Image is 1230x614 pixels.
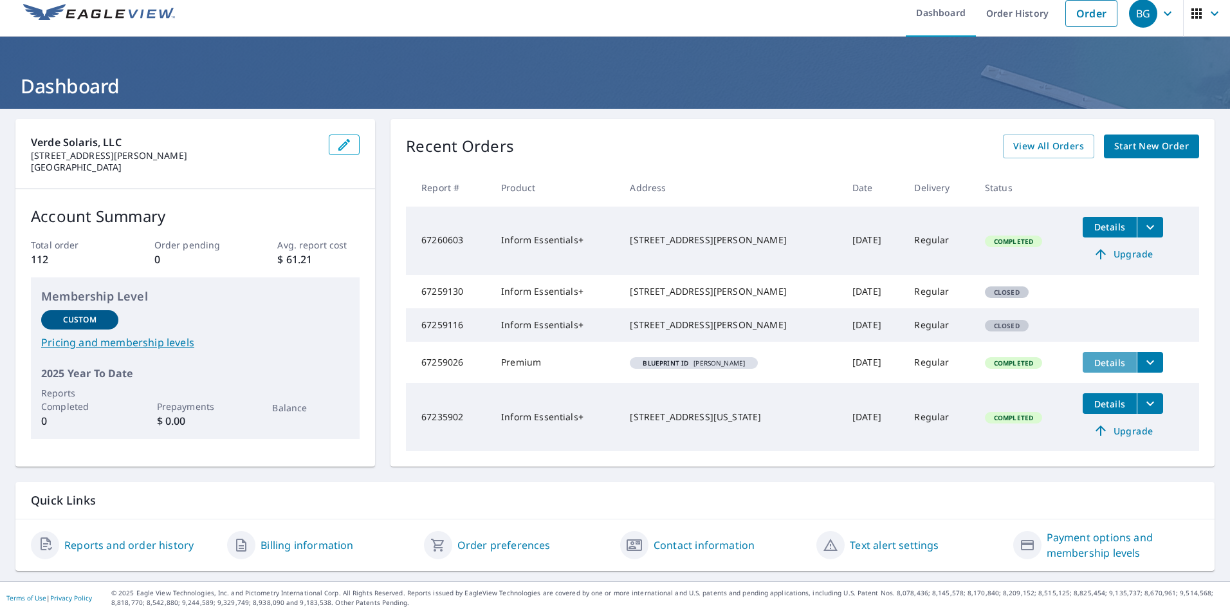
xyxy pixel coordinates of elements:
[31,150,318,162] p: [STREET_ADDRESS][PERSON_NAME]
[63,314,96,326] p: Custom
[6,593,46,602] a: Terms of Use
[31,162,318,173] p: [GEOGRAPHIC_DATA]
[842,383,904,451] td: [DATE]
[842,308,904,342] td: [DATE]
[904,342,974,383] td: Regular
[491,342,620,383] td: Premium
[406,275,491,308] td: 67259130
[41,335,349,350] a: Pricing and membership levels
[41,366,349,381] p: 2025 Year To Date
[406,308,491,342] td: 67259116
[6,594,92,602] p: |
[986,288,1027,297] span: Closed
[975,169,1072,207] th: Status
[1083,244,1163,265] a: Upgrade
[31,238,113,252] p: Total order
[1083,217,1137,237] button: detailsBtn-67260603
[50,593,92,602] a: Privacy Policy
[986,413,1041,422] span: Completed
[904,308,974,342] td: Regular
[491,383,620,451] td: Inform Essentials+
[41,386,118,413] p: Reports Completed
[406,135,514,158] p: Recent Orders
[654,537,755,553] a: Contact information
[904,169,974,207] th: Delivery
[904,275,974,308] td: Regular
[1047,530,1199,561] a: Payment options and membership levels
[1083,420,1163,441] a: Upgrade
[620,169,841,207] th: Address
[842,342,904,383] td: [DATE]
[904,383,974,451] td: Regular
[1090,357,1129,369] span: Details
[406,342,491,383] td: 67259026
[31,252,113,267] p: 112
[23,4,175,23] img: EV Logo
[630,285,831,298] div: [STREET_ADDRESS][PERSON_NAME]
[630,411,831,423] div: [STREET_ADDRESS][US_STATE]
[1090,247,1155,262] span: Upgrade
[157,400,234,413] p: Prepayments
[277,238,360,252] p: Avg. report cost
[1003,135,1094,158] a: View All Orders
[842,207,904,275] td: [DATE]
[643,360,688,366] em: Blueprint ID
[491,275,620,308] td: Inform Essentials+
[1090,398,1129,410] span: Details
[1013,138,1084,154] span: View All Orders
[630,319,831,331] div: [STREET_ADDRESS][PERSON_NAME]
[1137,393,1163,414] button: filesDropdownBtn-67235902
[406,169,491,207] th: Report #
[41,288,349,305] p: Membership Level
[491,169,620,207] th: Product
[842,169,904,207] th: Date
[154,238,237,252] p: Order pending
[850,537,939,553] a: Text alert settings
[986,237,1041,246] span: Completed
[491,207,620,275] td: Inform Essentials+
[41,413,118,429] p: 0
[1083,393,1137,414] button: detailsBtn-67235902
[1104,135,1199,158] a: Start New Order
[1114,138,1189,154] span: Start New Order
[64,537,194,553] a: Reports and order history
[111,588,1224,608] p: © 2025 Eagle View Technologies, Inc. and Pictometry International Corp. All Rights Reserved. Repo...
[457,537,551,553] a: Order preferences
[1090,221,1129,233] span: Details
[1137,352,1163,373] button: filesDropdownBtn-67259026
[277,252,360,267] p: $ 61.21
[904,207,974,275] td: Regular
[406,383,491,451] td: 67235902
[842,275,904,308] td: [DATE]
[1083,352,1137,373] button: detailsBtn-67259026
[272,401,349,414] p: Balance
[406,207,491,275] td: 67260603
[630,234,831,247] div: [STREET_ADDRESS][PERSON_NAME]
[157,413,234,429] p: $ 0.00
[491,308,620,342] td: Inform Essentials+
[1090,423,1155,438] span: Upgrade
[986,321,1027,330] span: Closed
[986,358,1041,367] span: Completed
[31,135,318,150] p: Verde Solaris, LLC
[15,73,1215,99] h1: Dashboard
[154,252,237,267] p: 0
[31,205,360,228] p: Account Summary
[1137,217,1163,237] button: filesDropdownBtn-67260603
[261,537,353,553] a: Billing information
[635,360,753,366] span: [PERSON_NAME]
[31,492,1199,508] p: Quick Links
